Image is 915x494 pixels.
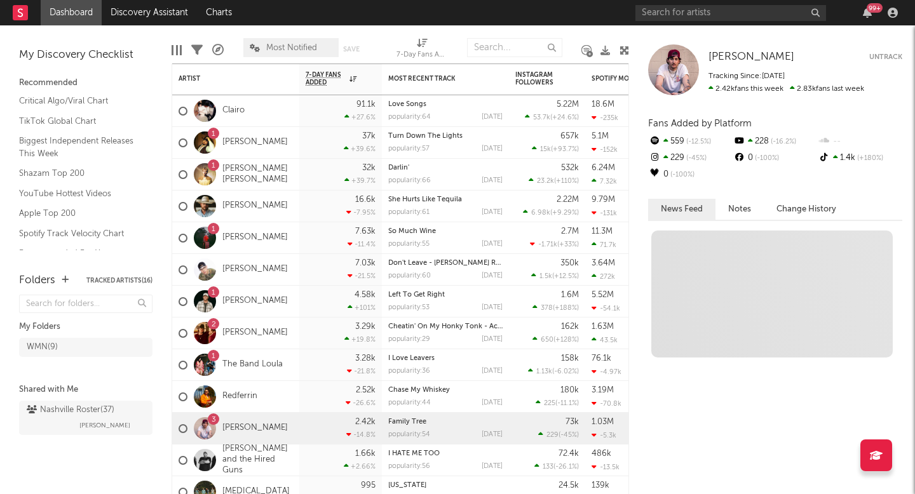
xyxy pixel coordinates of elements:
div: So Much Wine [388,228,503,235]
div: [DATE] [482,304,503,311]
div: [DATE] [482,431,503,438]
a: [PERSON_NAME] [222,328,288,338]
div: [DATE] [482,209,503,216]
a: Chase My Whiskey [388,387,450,394]
div: 162k [561,323,579,331]
div: 3.29k [355,323,376,331]
div: 0 [648,166,733,183]
div: 43.5k [592,336,618,344]
span: 2.83k fans last week [708,85,864,93]
div: 1.66k [355,450,376,458]
input: Search for folders... [19,295,152,313]
div: My Folders [19,319,152,335]
div: -4.97k [592,368,621,376]
span: 7-Day Fans Added [306,71,346,86]
div: -21.5 % [348,272,376,280]
div: [DATE] [482,145,503,152]
span: 378 [541,305,553,312]
span: 225 [544,400,555,407]
div: 18.6M [592,100,614,109]
div: -235k [592,114,618,122]
span: -100 % [753,155,779,162]
span: 53.7k [533,114,550,121]
span: [PERSON_NAME] [708,51,794,62]
div: 32k [362,164,376,172]
div: 11.3M [592,227,613,236]
a: Don't Leave - [PERSON_NAME] Remix [388,260,512,267]
div: 2.52k [356,386,376,394]
div: My Discovery Checklist [19,48,152,63]
div: [DATE] [482,272,503,279]
span: 6.98k [531,210,550,217]
a: Critical Algo/Viral Chart [19,94,140,108]
span: -6.02 % [554,368,577,375]
span: +128 % [555,337,577,344]
button: Tracked Artists(16) [86,277,152,284]
div: 1.6M [561,291,579,299]
div: popularity: 44 [388,399,431,406]
div: 139k [592,481,609,490]
div: Edit Columns [172,32,182,69]
a: [PERSON_NAME] [222,423,288,434]
div: 72.4k [559,450,579,458]
a: Biggest Independent Releases This Week [19,134,140,160]
a: [PERSON_NAME] [PERSON_NAME] [222,164,293,185]
button: News Feed [648,199,715,220]
span: [PERSON_NAME] [79,418,130,433]
div: Darlin' [388,164,503,171]
span: Tracking Since: [DATE] [708,72,785,80]
div: Chase My Whiskey [388,387,503,394]
div: Love Songs [388,101,503,108]
div: Nashville Roster ( 37 ) [27,403,114,418]
div: ( ) [532,304,579,312]
button: 99+ [863,8,872,18]
a: Cheatin' On My Honky Tonk - Acoustic [388,323,518,330]
input: Search for artists [635,5,826,21]
div: Cheatin' On My Honky Tonk - Acoustic [388,323,503,330]
span: 23.2k [537,178,554,185]
div: 9.79M [592,196,615,204]
div: 99 + [867,3,883,13]
div: popularity: 54 [388,431,430,438]
div: 158k [561,354,579,363]
a: She Hurts Like Tequila [388,196,462,203]
div: 532k [561,164,579,172]
div: [DATE] [482,114,503,121]
div: 229 [648,150,733,166]
span: -1.71k [538,241,557,248]
a: The Band Loula [222,359,283,370]
div: 24.5k [559,481,579,490]
div: 0 [733,150,817,166]
div: Family Tree [388,418,503,425]
div: ( ) [536,399,579,407]
div: WMN ( 9 ) [27,340,58,355]
span: -45 % [560,432,577,439]
a: I Love Leavers [388,355,435,362]
span: 229 [546,432,559,439]
div: ( ) [531,272,579,280]
input: Search... [467,38,562,57]
div: 5.22M [557,100,579,109]
div: 7-Day Fans Added (7-Day Fans Added) [396,48,447,63]
div: 180k [560,386,579,394]
span: -16.2 % [769,138,796,145]
div: popularity: 36 [388,368,430,375]
span: +24.6 % [552,114,577,121]
div: I HATE ME TOO [388,450,503,457]
div: 1.4k [818,150,902,166]
a: [PERSON_NAME] [708,51,794,63]
div: [DATE] [482,368,503,375]
a: [PERSON_NAME] [222,232,288,243]
div: 91.1k [356,100,376,109]
div: She Hurts Like Tequila [388,196,503,203]
div: Turn Down The Lights [388,133,503,140]
div: I Love Leavers [388,355,503,362]
div: 4.58k [355,291,376,299]
span: Fans Added by Platform [648,119,752,128]
a: Recommended For You [19,246,140,260]
div: 6.24M [592,164,615,172]
span: +33 % [559,241,577,248]
div: 272k [592,272,615,281]
span: -45 % [684,155,707,162]
div: +2.66 % [344,462,376,471]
